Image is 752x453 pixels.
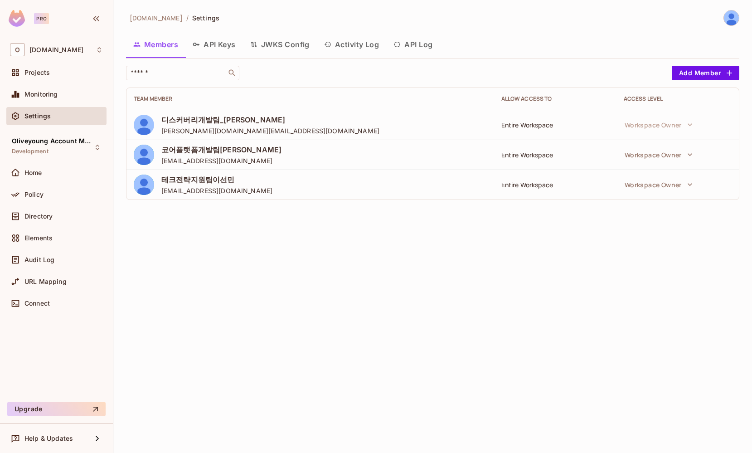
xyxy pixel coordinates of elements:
[134,115,154,135] img: ACg8ocJi_MBRbalZXZHuwuJ1bWNT3CyEhvQ2bd12nmu5H-9K=s96-c
[624,95,732,102] div: Access Level
[161,175,272,185] span: 테크전략지원팀이선민
[161,127,379,135] span: [PERSON_NAME][DOMAIN_NAME][EMAIL_ADDRESS][DOMAIN_NAME]
[161,145,281,155] span: 코어플랫폼개발팀[PERSON_NAME]
[12,137,93,145] span: Oliveyoung Account Management
[24,69,50,76] span: Projects
[724,10,739,25] img: 디스커버리개발팀_송준호
[9,10,25,27] img: SReyMgAAAABJRU5ErkJggg==
[161,115,379,125] span: 디스커버리개발팀_[PERSON_NAME]
[134,145,154,165] img: ACg8ocLKELlDX2wAyYyKI_Q1mQ7Usv5yeTbqm5Merb8KCgV8=s96-c
[192,14,219,22] span: Settings
[501,95,609,102] div: Allow Access to
[386,33,440,56] button: API Log
[134,175,154,195] img: ACg8ocJA3_clSKizCPEOUGm4MPYIxz-zHLMMAOZpGewFFd_oulYagA=s96-c
[7,402,106,416] button: Upgrade
[620,146,697,164] button: Workspace Owner
[672,66,739,80] button: Add Member
[12,148,49,155] span: Development
[243,33,317,56] button: JWKS Config
[134,95,487,102] div: Team Member
[620,116,697,134] button: Workspace Owner
[501,151,609,159] div: Entire Workspace
[24,91,58,98] span: Monitoring
[317,33,387,56] button: Activity Log
[620,175,697,194] button: Workspace Owner
[186,14,189,22] li: /
[24,234,53,242] span: Elements
[24,300,50,307] span: Connect
[501,121,609,129] div: Entire Workspace
[24,112,51,120] span: Settings
[501,180,609,189] div: Entire Workspace
[24,435,73,442] span: Help & Updates
[126,33,185,56] button: Members
[24,256,54,263] span: Audit Log
[10,43,25,56] span: O
[24,278,67,285] span: URL Mapping
[161,156,281,165] span: [EMAIL_ADDRESS][DOMAIN_NAME]
[34,13,49,24] div: Pro
[130,14,183,22] span: [DOMAIN_NAME]
[24,169,42,176] span: Home
[161,186,272,195] span: [EMAIL_ADDRESS][DOMAIN_NAME]
[24,191,44,198] span: Policy
[24,213,53,220] span: Directory
[185,33,243,56] button: API Keys
[29,46,83,54] span: Workspace: oliveyoung.co.kr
